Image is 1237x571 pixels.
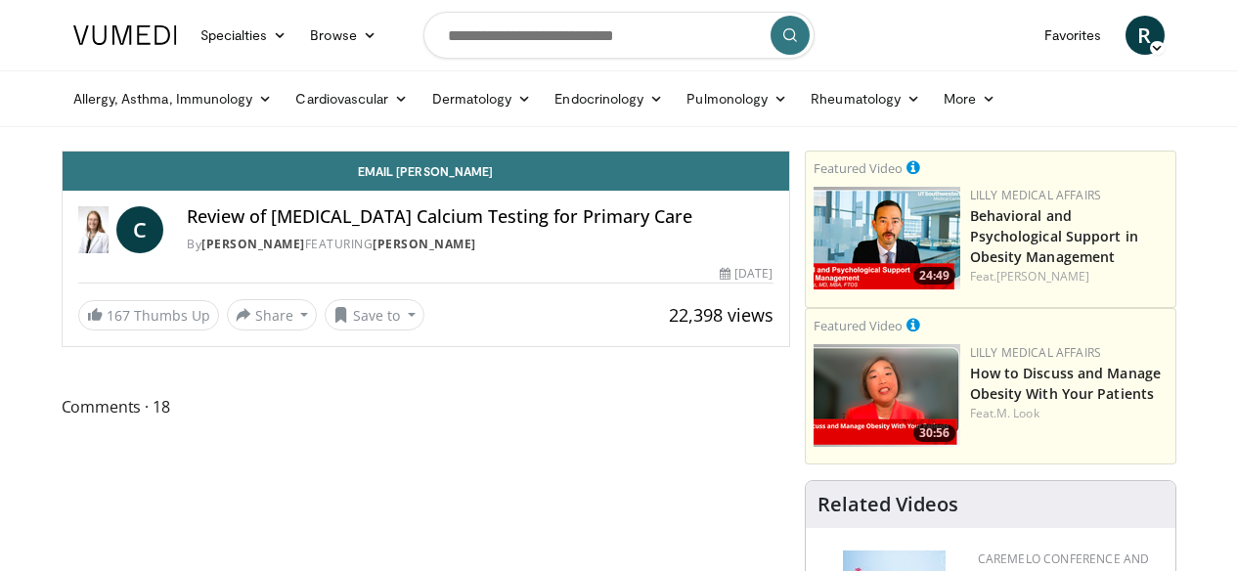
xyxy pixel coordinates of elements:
[189,16,299,55] a: Specialties
[996,405,1039,421] a: M. Look
[799,79,932,118] a: Rheumatology
[814,344,960,447] a: 30:56
[543,79,675,118] a: Endocrinology
[669,303,773,327] span: 22,398 views
[970,187,1102,203] a: Lilly Medical Affairs
[814,317,903,334] small: Featured Video
[814,187,960,289] img: ba3304f6-7838-4e41-9c0f-2e31ebde6754.png.150x105_q85_crop-smart_upscale.png
[970,206,1138,266] a: Behavioral and Psychological Support in Obesity Management
[107,306,130,325] span: 167
[970,405,1168,422] div: Feat.
[814,187,960,289] a: 24:49
[420,79,544,118] a: Dermatology
[187,206,773,228] h4: Review of [MEDICAL_DATA] Calcium Testing for Primary Care
[227,299,318,330] button: Share
[1126,16,1165,55] a: R
[720,265,773,283] div: [DATE]
[675,79,799,118] a: Pulmonology
[817,493,958,516] h4: Related Videos
[298,16,388,55] a: Browse
[970,344,1102,361] a: Lilly Medical Affairs
[78,206,110,253] img: Dr. Catherine P. Benziger
[970,268,1168,285] div: Feat.
[814,344,960,447] img: c98a6a29-1ea0-4bd5-8cf5-4d1e188984a7.png.150x105_q85_crop-smart_upscale.png
[78,300,219,330] a: 167 Thumbs Up
[970,364,1162,403] a: How to Discuss and Manage Obesity With Your Patients
[373,236,476,252] a: [PERSON_NAME]
[814,159,903,177] small: Featured Video
[913,267,955,285] span: 24:49
[187,236,773,253] div: By FEATURING
[1033,16,1114,55] a: Favorites
[62,79,285,118] a: Allergy, Asthma, Immunology
[913,424,955,442] span: 30:56
[284,79,420,118] a: Cardiovascular
[63,152,789,191] a: Email [PERSON_NAME]
[932,79,1007,118] a: More
[116,206,163,253] a: C
[325,299,424,330] button: Save to
[62,394,790,419] span: Comments 18
[423,12,815,59] input: Search topics, interventions
[996,268,1089,285] a: [PERSON_NAME]
[201,236,305,252] a: [PERSON_NAME]
[73,25,177,45] img: VuMedi Logo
